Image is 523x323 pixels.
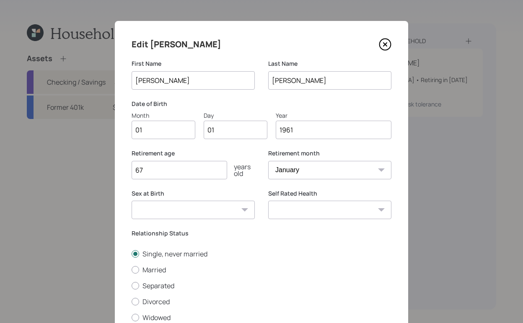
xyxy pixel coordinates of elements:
[276,111,391,120] div: Year
[204,111,267,120] div: Day
[132,59,255,68] label: First Name
[132,149,255,158] label: Retirement age
[204,121,267,139] input: Day
[132,281,391,290] label: Separated
[132,249,391,258] label: Single, never married
[132,189,255,198] label: Sex at Birth
[276,121,391,139] input: Year
[132,229,391,238] label: Relationship Status
[268,189,391,198] label: Self Rated Health
[132,265,391,274] label: Married
[132,38,221,51] h4: Edit [PERSON_NAME]
[227,163,255,177] div: years old
[132,100,391,108] label: Date of Birth
[268,59,391,68] label: Last Name
[132,111,195,120] div: Month
[132,313,391,322] label: Widowed
[268,149,391,158] label: Retirement month
[132,297,391,306] label: Divorced
[132,121,195,139] input: Month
